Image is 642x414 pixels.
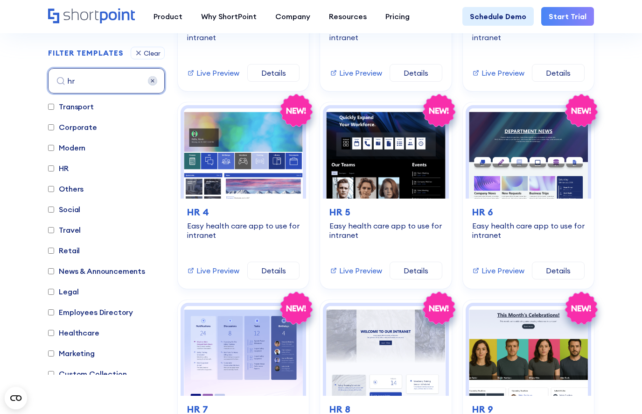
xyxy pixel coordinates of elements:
[326,306,445,396] img: HR 8
[247,262,300,279] a: Details
[192,7,266,26] a: Why ShortPoint
[187,205,300,219] h3: HR 4
[48,265,145,277] label: News & Announcements
[144,50,160,57] div: Clear
[48,186,54,192] input: Others
[48,307,133,318] label: Employees Directory
[472,266,524,275] a: Live Preview
[48,49,123,57] h2: FILTER TEMPLATES
[390,64,442,82] a: Details
[187,266,239,275] a: Live Preview
[329,205,442,219] h3: HR 5
[48,348,95,359] label: Marketing
[330,266,382,275] a: Live Preview
[329,221,442,240] div: Easy health care app to use for intranet
[390,262,442,279] a: Details
[48,165,54,171] input: HR
[148,76,157,86] img: 68a58870c1521e1d1adff54a_close.svg
[48,268,54,274] input: News & Announcements
[48,163,69,174] label: HR
[48,124,54,130] input: Corporate
[48,183,84,194] label: Others
[48,309,54,315] input: Employees Directory
[48,204,80,215] label: Social
[48,145,54,151] input: Modern
[469,108,588,198] img: HR 6
[48,371,54,377] input: Custom Collection
[48,207,54,213] input: Social
[329,11,367,22] div: Resources
[541,7,594,26] a: Start Trial
[48,368,126,379] label: Custom Collection
[187,221,300,240] div: Easy health care app to use for intranet
[48,350,54,357] input: Marketing
[48,104,54,110] input: Transport
[48,286,78,297] label: Legal
[201,11,257,22] div: Why ShortPoint
[184,108,303,198] img: HR 4
[48,289,54,295] input: Legal
[275,11,310,22] div: Company
[326,108,445,198] img: HR 5
[376,7,419,26] a: Pricing
[187,68,239,78] a: Live Preview
[469,306,588,396] img: HR 9
[48,330,54,336] input: Healthcare
[48,121,97,133] label: Corporate
[472,68,524,78] a: Live Preview
[5,387,27,409] button: Open CMP widget
[462,7,534,26] a: Schedule Demo
[48,248,54,254] input: Retail
[48,142,85,153] label: Modern
[266,7,320,26] a: Company
[595,369,642,414] iframe: Chat Widget
[48,245,80,256] label: Retail
[48,227,54,233] input: Travel
[532,262,585,279] a: Details
[472,205,585,219] h3: HR 6
[48,8,135,24] a: Home
[144,7,192,26] a: Product
[330,68,382,78] a: Live Preview
[154,11,182,22] div: Product
[472,221,585,240] div: Easy health care app to use for intranet
[48,68,165,93] input: search all templates
[48,224,81,236] label: Travel
[320,7,376,26] a: Resources
[247,64,300,82] a: Details
[385,11,410,22] div: Pricing
[184,306,303,396] img: HR 7
[48,327,99,338] label: Healthcare
[48,101,94,112] label: Transport
[532,64,585,82] a: Details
